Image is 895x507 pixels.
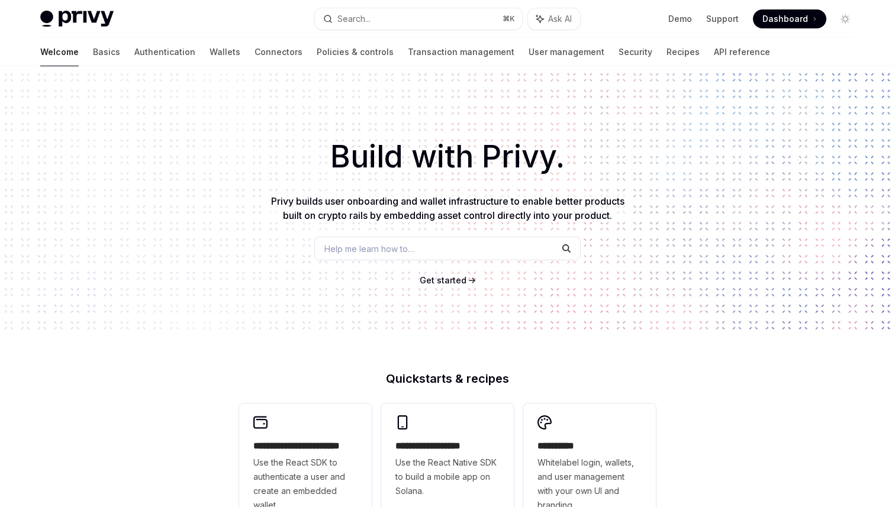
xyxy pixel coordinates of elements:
[210,38,240,66] a: Wallets
[19,134,876,180] h1: Build with Privy.
[337,12,371,26] div: Search...
[420,275,466,285] span: Get started
[93,38,120,66] a: Basics
[714,38,770,66] a: API reference
[503,14,515,24] span: ⌘ K
[271,195,624,221] span: Privy builds user onboarding and wallet infrastructure to enable better products built on crypto ...
[706,13,739,25] a: Support
[317,38,394,66] a: Policies & controls
[529,38,604,66] a: User management
[762,13,808,25] span: Dashboard
[528,8,580,30] button: Ask AI
[239,373,656,385] h2: Quickstarts & recipes
[40,11,114,27] img: light logo
[619,38,652,66] a: Security
[324,243,414,255] span: Help me learn how to…
[134,38,195,66] a: Authentication
[548,13,572,25] span: Ask AI
[836,9,855,28] button: Toggle dark mode
[420,275,466,286] a: Get started
[753,9,826,28] a: Dashboard
[395,456,500,498] span: Use the React Native SDK to build a mobile app on Solana.
[668,13,692,25] a: Demo
[315,8,522,30] button: Search...⌘K
[667,38,700,66] a: Recipes
[255,38,302,66] a: Connectors
[40,38,79,66] a: Welcome
[408,38,514,66] a: Transaction management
